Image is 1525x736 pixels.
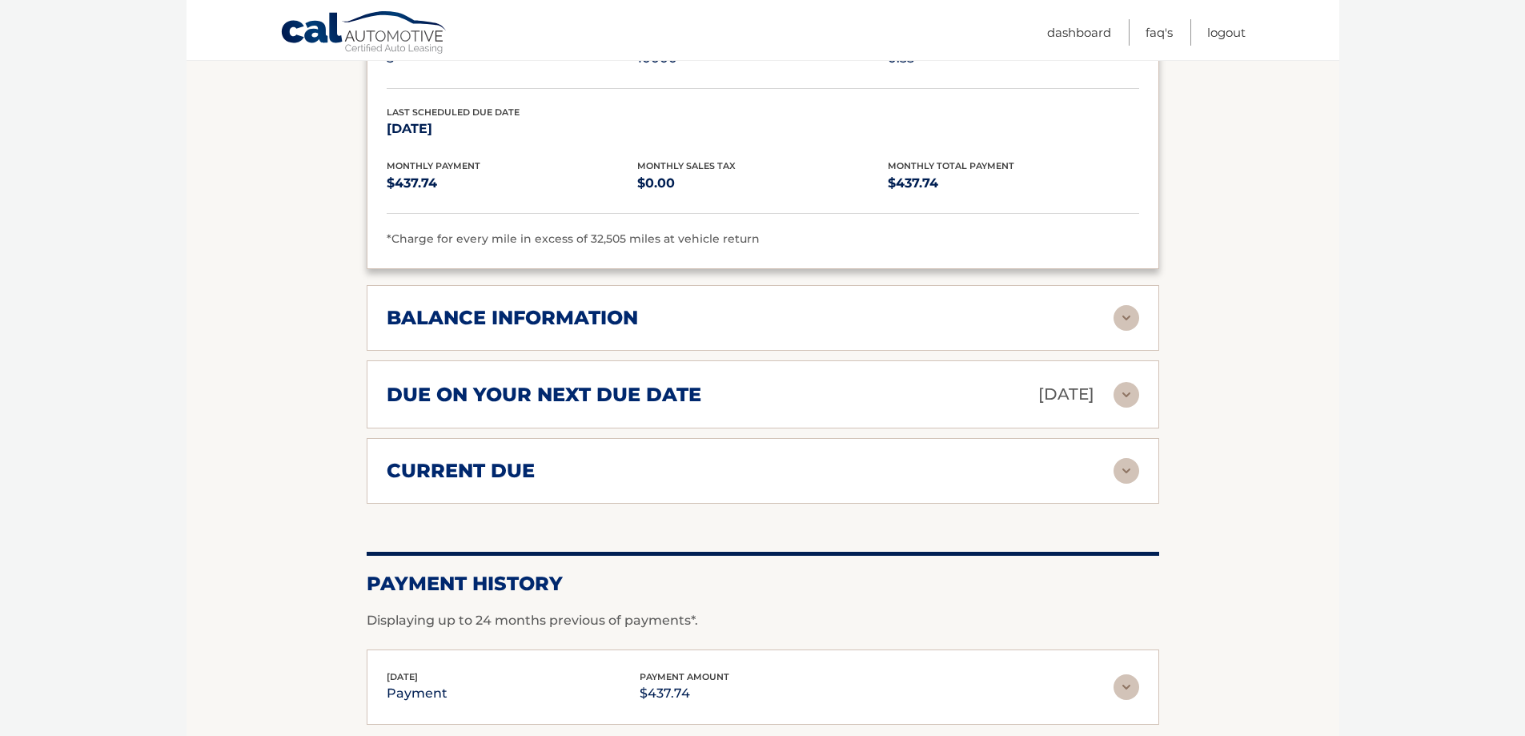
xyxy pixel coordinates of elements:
h2: current due [387,459,535,483]
span: Last Scheduled Due Date [387,107,520,118]
h2: due on your next due date [387,383,701,407]
span: payment amount [640,671,729,682]
p: payment [387,682,447,705]
p: [DATE] [1038,380,1094,408]
a: Dashboard [1047,19,1111,46]
img: accordion-rest.svg [1114,305,1139,331]
h2: Payment History [367,572,1159,596]
h2: balance information [387,306,638,330]
p: $437.74 [387,172,637,195]
p: $0.00 [637,172,888,195]
p: [DATE] [387,118,637,140]
span: Monthly Sales Tax [637,160,736,171]
span: Monthly Total Payment [888,160,1014,171]
img: accordion-rest.svg [1114,674,1139,700]
p: $437.74 [888,172,1138,195]
a: Cal Automotive [280,10,448,57]
a: Logout [1207,19,1246,46]
span: *Charge for every mile in excess of 32,505 miles at vehicle return [387,231,760,246]
a: FAQ's [1146,19,1173,46]
p: Displaying up to 24 months previous of payments*. [367,611,1159,630]
img: accordion-rest.svg [1114,458,1139,484]
span: [DATE] [387,671,418,682]
img: accordion-rest.svg [1114,382,1139,408]
span: Monthly Payment [387,160,480,171]
p: $437.74 [640,682,729,705]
